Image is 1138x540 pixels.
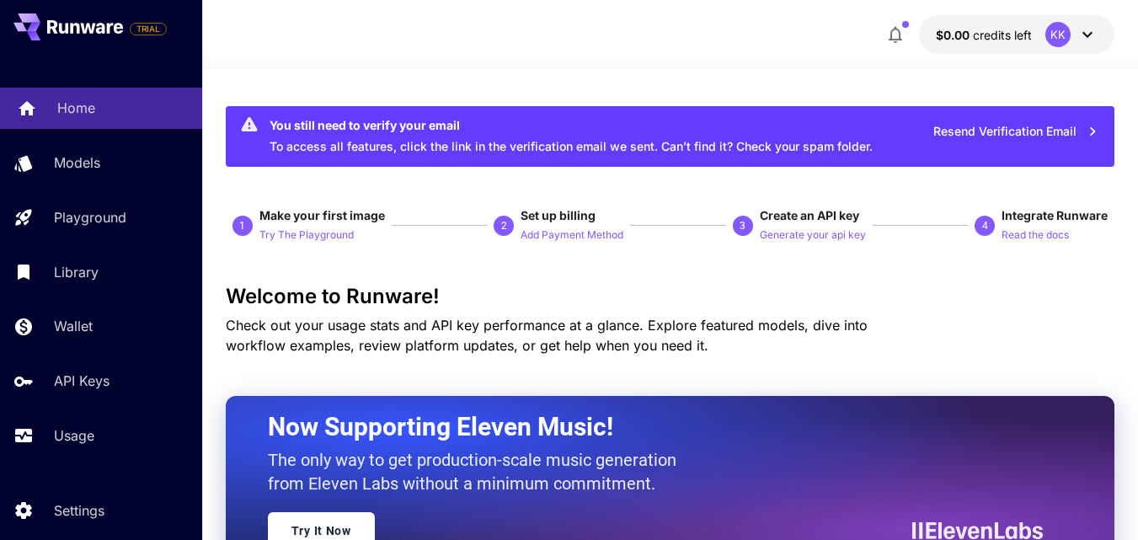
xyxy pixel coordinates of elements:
[259,227,354,243] p: Try The Playground
[521,227,623,243] p: Add Payment Method
[521,208,596,222] span: Set up billing
[760,208,859,222] span: Create an API key
[54,316,93,336] p: Wallet
[501,218,507,233] p: 2
[1045,22,1071,47] div: KK
[54,500,104,521] p: Settings
[259,224,354,244] button: Try The Playground
[740,218,745,233] p: 3
[54,262,99,282] p: Library
[226,285,1114,308] h3: Welcome to Runware!
[924,115,1108,149] button: Resend Verification Email
[130,19,167,39] span: Add your payment card to enable full platform functionality.
[1002,208,1108,222] span: Integrate Runware
[131,23,166,35] span: TRIAL
[54,152,100,173] p: Models
[54,425,94,446] p: Usage
[259,208,385,222] span: Make your first image
[268,448,689,495] p: The only way to get production-scale music generation from Eleven Labs without a minimum commitment.
[919,15,1114,54] button: $0.00KK
[760,227,866,243] p: Generate your api key
[54,371,110,391] p: API Keys
[270,116,873,134] div: You still need to verify your email
[268,411,1030,443] h2: Now Supporting Eleven Music!
[1002,227,1069,243] p: Read the docs
[270,111,873,162] div: To access all features, click the link in the verification email we sent. Can’t find it? Check yo...
[57,98,95,118] p: Home
[1002,224,1069,244] button: Read the docs
[973,28,1032,42] span: credits left
[54,207,126,227] p: Playground
[226,317,868,354] span: Check out your usage stats and API key performance at a glance. Explore featured models, dive int...
[936,26,1032,44] div: $0.00
[760,224,866,244] button: Generate your api key
[521,224,623,244] button: Add Payment Method
[936,28,973,42] span: $0.00
[239,218,245,233] p: 1
[982,218,988,233] p: 4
